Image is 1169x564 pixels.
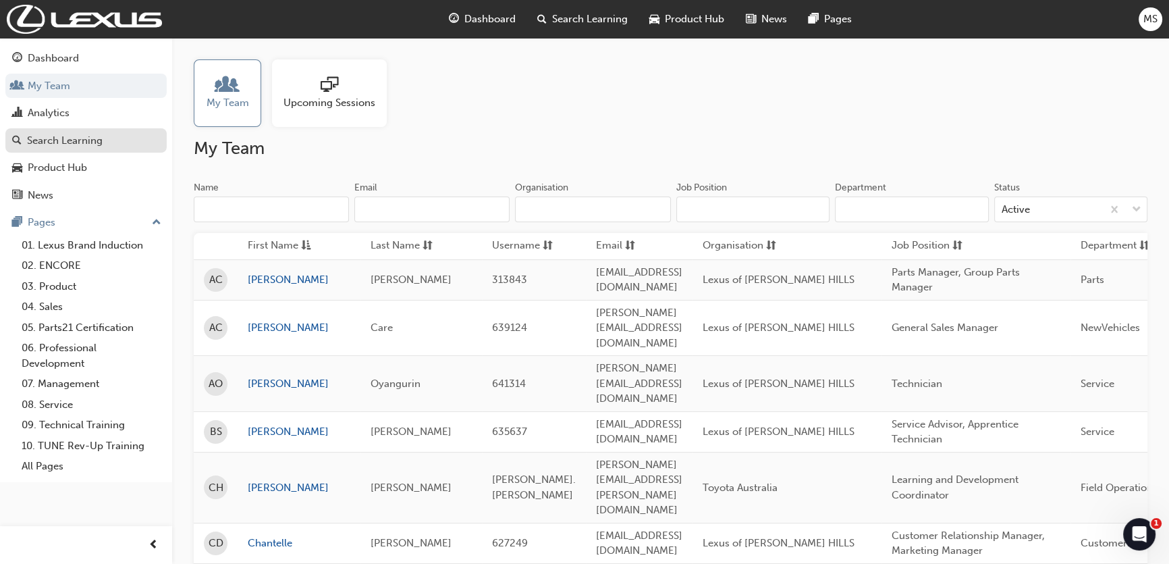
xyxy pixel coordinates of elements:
button: Pages [5,210,167,235]
iframe: Intercom live chat [1123,518,1156,550]
img: Trak [7,5,162,34]
a: Upcoming Sessions [272,59,398,127]
span: Lexus of [PERSON_NAME] HILLS [703,378,854,390]
input: Organisation [515,197,670,222]
div: Search Learning [27,133,103,149]
a: My Team [5,74,167,99]
div: Active [1002,202,1030,217]
input: Email [354,197,510,222]
span: Customer Relationship Manager, Marketing Manager [892,530,1045,557]
span: Field Operations [1081,482,1158,494]
button: Last Namesorting-icon [371,238,445,255]
span: Technician [892,378,942,390]
button: Job Positionsorting-icon [892,238,966,255]
span: First Name [248,238,298,255]
span: [EMAIL_ADDRESS][DOMAIN_NAME] [596,530,682,557]
span: people-icon [12,80,22,93]
div: Product Hub [28,160,87,176]
span: 627249 [492,537,528,549]
span: Upcoming Sessions [283,95,375,111]
span: [PERSON_NAME][EMAIL_ADDRESS][PERSON_NAME][DOMAIN_NAME] [596,459,682,517]
span: AO [209,376,223,392]
a: news-iconNews [735,5,798,33]
input: Department [835,197,989,222]
span: Service [1081,426,1114,438]
div: Name [194,181,219,195]
span: chart-icon [12,107,22,120]
span: NewVehicles [1081,322,1140,334]
button: DashboardMy TeamAnalyticsSearch LearningProduct HubNews [5,43,167,210]
a: pages-iconPages [798,5,863,33]
span: guage-icon [12,53,22,65]
div: Pages [28,215,55,230]
a: All Pages [16,456,167,477]
span: up-icon [152,214,161,232]
span: down-icon [1132,201,1141,219]
div: Analytics [28,105,70,121]
span: 635637 [492,426,527,438]
a: 04. Sales [16,297,167,317]
button: First Nameasc-icon [248,238,322,255]
a: Analytics [5,101,167,126]
span: Organisation [703,238,763,255]
a: guage-iconDashboard [438,5,526,33]
a: Search Learning [5,128,167,153]
span: My Team [207,95,249,111]
span: [PERSON_NAME] [371,274,452,286]
span: car-icon [12,162,22,174]
a: search-iconSearch Learning [526,5,638,33]
span: Email [596,238,622,255]
span: Toyota Australia [703,482,778,494]
button: Organisationsorting-icon [703,238,777,255]
span: 313843 [492,274,527,286]
a: 03. Product [16,276,167,297]
span: Product Hub [665,11,724,27]
div: Organisation [515,181,568,195]
span: MS [1143,11,1158,27]
a: Chantelle [248,536,350,551]
span: AC [209,272,223,288]
a: My Team [194,59,272,127]
span: [PERSON_NAME][EMAIL_ADDRESS][DOMAIN_NAME] [596,362,682,405]
span: Dashboard [464,11,516,27]
span: 1 [1151,518,1162,529]
span: [PERSON_NAME] [371,426,452,438]
span: news-icon [12,190,22,202]
span: Last Name [371,238,420,255]
button: Departmentsorting-icon [1081,238,1155,255]
span: [PERSON_NAME] [371,537,452,549]
span: [EMAIL_ADDRESS][DOMAIN_NAME] [596,266,682,294]
a: Dashboard [5,46,167,71]
span: pages-icon [12,217,22,229]
div: Department [835,181,886,195]
span: [PERSON_NAME] [371,482,452,494]
span: Parts Manager, Group Parts Manager [892,266,1020,294]
a: Product Hub [5,155,167,180]
span: AC [209,320,223,336]
span: asc-icon [301,238,311,255]
a: 08. Service [16,394,167,415]
span: pages-icon [809,11,819,28]
span: BS [210,424,222,440]
span: Lexus of [PERSON_NAME] HILLS [703,426,854,438]
a: [PERSON_NAME] [248,480,350,496]
span: sorting-icon [1139,238,1149,255]
span: sorting-icon [543,238,553,255]
button: Usernamesorting-icon [492,238,566,255]
span: Username [492,238,540,255]
span: Department [1081,238,1137,255]
a: car-iconProduct Hub [638,5,735,33]
div: Email [354,181,377,195]
span: Service Advisor, Apprentice Technician [892,418,1018,446]
input: Name [194,197,349,222]
span: Learning and Development Coordinator [892,473,1018,501]
a: 02. ENCORE [16,255,167,276]
div: News [28,188,53,203]
a: 10. TUNE Rev-Up Training [16,436,167,457]
div: Status [994,181,1020,195]
span: Care [371,322,393,334]
span: search-icon [12,135,22,147]
input: Job Position [676,197,830,222]
span: 641314 [492,378,526,390]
